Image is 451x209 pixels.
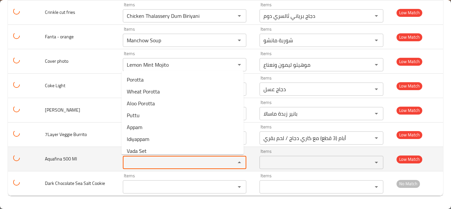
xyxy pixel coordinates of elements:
[235,182,244,192] button: Open
[127,76,144,84] span: Porotta
[397,58,422,65] span: Low Match
[397,107,422,114] span: Low Match
[45,57,68,65] span: Cover photo
[397,9,422,17] span: Low Match
[235,11,244,20] button: Open
[397,180,420,188] span: No Match
[372,36,381,45] button: Open
[127,135,149,143] span: Idiyappam
[372,109,381,118] button: Open
[397,82,422,90] span: Low Match
[235,158,244,167] button: Close
[372,133,381,143] button: Open
[397,131,422,139] span: Low Match
[45,106,80,114] span: [PERSON_NAME]
[45,32,74,41] span: Fanta - orange
[235,60,244,69] button: Open
[127,99,155,107] span: Aloo Porotta
[127,111,140,119] span: Puttu
[235,36,244,45] button: Open
[45,8,75,17] span: Crinkle cut fries
[127,123,142,131] span: Appam
[45,155,77,163] span: Aquafina 500 Ml
[127,147,147,155] span: Vada Set
[127,87,160,95] span: Wheat Porotta
[372,182,381,192] button: Open
[372,158,381,167] button: Open
[397,156,422,163] span: Low Match
[372,11,381,20] button: Open
[45,130,87,139] span: 7Layer Veggie Burrito
[397,33,422,41] span: Low Match
[45,81,65,90] span: Coke Light
[372,85,381,94] button: Open
[45,179,105,188] span: Dark Chocolate Sea Salt Cookie
[372,60,381,69] button: Open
